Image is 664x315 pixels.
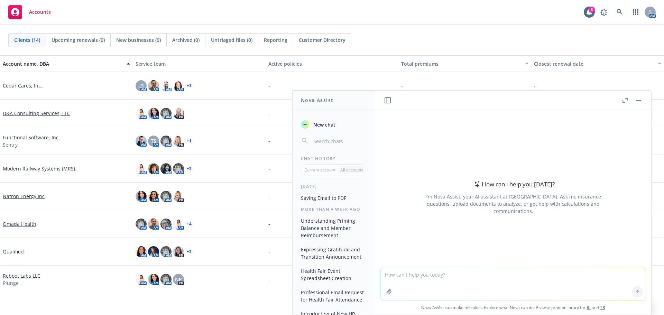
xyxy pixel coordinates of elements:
[160,219,172,230] img: photo
[3,134,60,141] a: Functional Software, Inc.
[148,274,159,285] img: photo
[298,192,370,204] button: Saving Email to PDF
[629,5,643,19] a: Switch app
[136,246,147,257] img: photo
[148,246,159,257] img: photo
[173,246,184,257] img: photo
[268,276,270,283] span: -
[600,305,605,311] a: TR
[187,167,192,171] a: + 2
[148,219,159,230] img: photo
[401,82,403,89] span: -
[531,55,664,72] button: Closest renewal date
[268,248,270,255] span: -
[298,244,370,262] button: Expressing Gratitude and Transition Announcement
[148,191,159,202] img: photo
[136,108,147,119] img: photo
[136,219,147,230] img: photo
[173,136,184,147] img: photo
[534,60,654,67] div: Closest renewal date
[298,287,370,305] button: Professional Email Request for Health Fair Attendance
[160,136,172,147] img: photo
[173,219,184,230] img: photo
[29,9,51,15] span: Accounts
[301,96,333,104] h1: Nova Assist
[293,206,375,212] div: More than a week ago
[151,137,156,145] span: TS
[136,60,263,67] div: Service team
[173,191,184,202] img: photo
[304,167,335,173] p: Current account
[173,80,184,91] img: photo
[148,80,159,91] img: photo
[268,220,270,228] span: -
[3,279,19,287] span: Plunge
[160,274,172,285] img: photo
[3,60,122,67] div: Account name, DBA
[136,191,147,202] img: photo
[293,156,375,161] div: Chat History
[175,276,182,283] span: NP
[3,141,18,148] span: Sentry
[6,2,54,22] a: Accounts
[268,60,396,67] div: Active policies
[398,55,531,72] button: Total premiums
[3,272,40,279] a: Reboot Labs LLC
[160,246,172,257] img: photo
[416,193,610,215] div: I'm Nova Assist, your AI assistant at [GEOGRAPHIC_DATA]. Ask me insurance questions, upload docum...
[138,82,144,89] span: LS
[312,136,367,146] input: Search chats
[173,163,184,174] img: photo
[3,193,45,200] a: Natron Energy Inc
[266,55,398,72] button: Active policies
[3,248,24,255] a: Qualified
[268,165,270,172] span: -
[587,305,591,311] a: BI
[534,82,536,89] span: -
[3,82,42,89] a: Cedar Cares, Inc.
[298,118,370,131] button: New chat
[264,36,287,44] span: Reporting
[172,36,200,44] span: Archived (0)
[312,121,335,128] span: New chat
[597,5,611,19] a: Report a Bug
[293,184,375,189] div: [DATE]
[3,165,75,172] a: Modern Railway Systems (MRS)
[52,36,105,44] span: Upcoming renewals (0)
[268,137,270,145] span: -
[401,60,521,67] div: Total premiums
[160,191,172,202] img: photo
[268,193,270,200] span: -
[148,163,159,174] img: photo
[268,82,270,89] span: -
[299,36,345,44] span: Customer Directory
[136,163,147,174] img: photo
[613,5,627,19] a: Search
[187,139,192,143] a: + 1
[148,108,159,119] img: photo
[160,108,172,119] img: photo
[160,163,172,174] img: photo
[472,180,555,189] div: How can I help you [DATE]?
[3,220,36,228] a: Omada Health
[298,265,370,284] button: Health Fair Event Spreadsheet Creation
[3,110,70,117] a: D&A Consulting Services, LLC
[211,36,252,44] span: Untriaged files (0)
[160,80,172,91] img: photo
[378,300,648,315] span: Nova Assist can make mistakes. Explore what Nova can do: Browse prompt library for and
[268,110,270,117] span: -
[187,250,192,254] a: + 2
[116,36,161,44] span: New businesses (0)
[589,7,595,13] div: 5
[136,136,147,147] img: photo
[14,36,40,44] span: Clients (14)
[173,108,184,119] img: photo
[187,84,192,88] a: + 3
[133,55,266,72] button: Service team
[340,167,363,173] p: All accounts
[298,215,370,241] button: Understanding Priming Balance and Member Reimbursement
[136,274,147,285] img: photo
[187,222,192,226] a: + 4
